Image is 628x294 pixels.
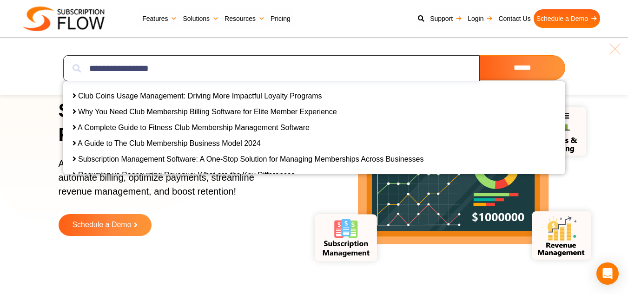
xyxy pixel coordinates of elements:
[465,9,496,28] a: Login
[268,9,293,28] a: Pricing
[78,171,295,179] a: Recurring vs Reoccurring Revenue: What are the Key Differences
[72,221,131,229] span: Schedule a Demo
[180,9,222,28] a: Solutions
[59,214,152,236] a: Schedule a Demo
[78,92,322,100] a: Club Coins Usage Management: Driving More Impactful Loyalty Programs
[78,124,310,131] a: A Complete Guide to Fitness Club Membership Management Software
[139,9,180,28] a: Features
[23,7,105,31] img: Subscriptionflow
[78,139,261,147] a: A Guide to The Club Membership Business Model 2024
[78,155,424,163] a: Subscription Management Software: A One-Stop Solution for Managing Memberships Across Businesses
[78,108,337,116] a: Why You Need Club Membership Billing Software for Elite Member Experience
[222,9,268,28] a: Resources
[59,157,278,208] p: AI-powered subscription management platform to automate billing, optimize payments, streamline re...
[59,98,290,147] h1: Simplify Subscriptions, Power Growth!
[496,9,533,28] a: Contact Us
[427,9,465,28] a: Support
[596,262,619,285] div: Open Intercom Messenger
[534,9,600,28] a: Schedule a Demo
